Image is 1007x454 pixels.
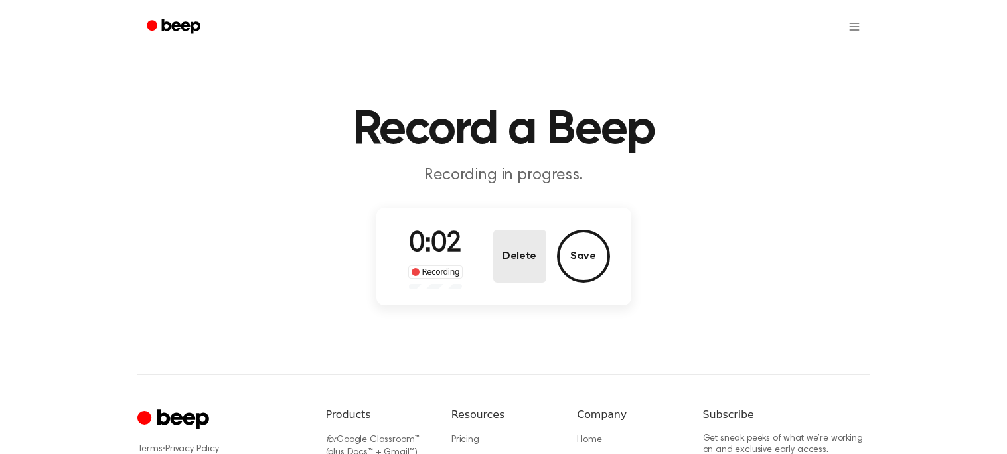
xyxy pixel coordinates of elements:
a: Cruip [137,407,212,433]
a: Home [577,435,601,445]
button: Delete Audio Record [493,230,546,283]
a: Pricing [451,435,479,445]
h6: Products [326,407,430,423]
div: Recording [408,265,463,279]
h1: Record a Beep [164,106,844,154]
span: 0:02 [409,230,462,258]
h6: Resources [451,407,556,423]
i: for [326,435,337,445]
button: Save Audio Record [557,230,610,283]
a: Privacy Policy [165,445,219,454]
h6: Company [577,407,681,423]
p: Recording in progress. [249,165,759,187]
a: Beep [137,14,212,40]
a: Terms [137,445,163,454]
h6: Subscribe [703,407,870,423]
button: Open menu [838,11,870,42]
